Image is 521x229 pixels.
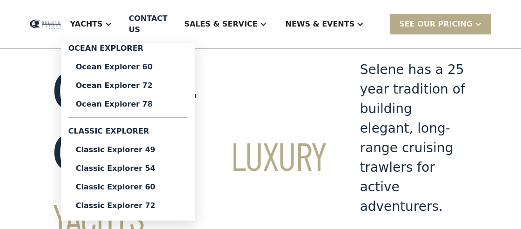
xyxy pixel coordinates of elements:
div: Ocean Explorer 60 [76,63,180,71]
img: logo [30,20,61,30]
div: SEE Our Pricing [390,14,491,34]
div: SEE Our Pricing [399,19,473,30]
div: Yachts [70,19,103,30]
nav: Yachts [61,43,195,221]
a: Ocean Explorer 78 [68,95,187,114]
div: News & EVENTS [276,6,374,43]
div: Classic Explorer 54 [76,165,180,172]
div: Sales & Service [184,19,257,30]
a: Classic Explorer 49 [68,141,187,159]
div: Sales & Service [175,6,276,43]
div: Ocean Explorer 72 [76,82,180,89]
a: Classic Explorer 72 [68,196,187,215]
div: Ocean Explorer [68,43,187,58]
a: Classic Explorer 60 [68,178,187,196]
div: Yachts [61,6,121,43]
div: Classic Explorer 60 [76,183,180,191]
a: Ocean Explorer 60 [68,58,187,76]
a: Ocean Explorer 72 [68,76,187,95]
div: Classic Explorer 72 [76,202,180,209]
div: Selene has a 25 year tradition of building elegant, long-range cruising trawlers for active adven... [360,60,469,216]
a: Classic Explorer 54 [68,159,187,178]
div: Classic Explorer 49 [76,146,180,154]
div: Classic Explorer [68,122,187,141]
div: News & EVENTS [286,19,355,30]
div: Contact US [129,13,167,35]
div: Ocean Explorer 78 [76,101,180,108]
